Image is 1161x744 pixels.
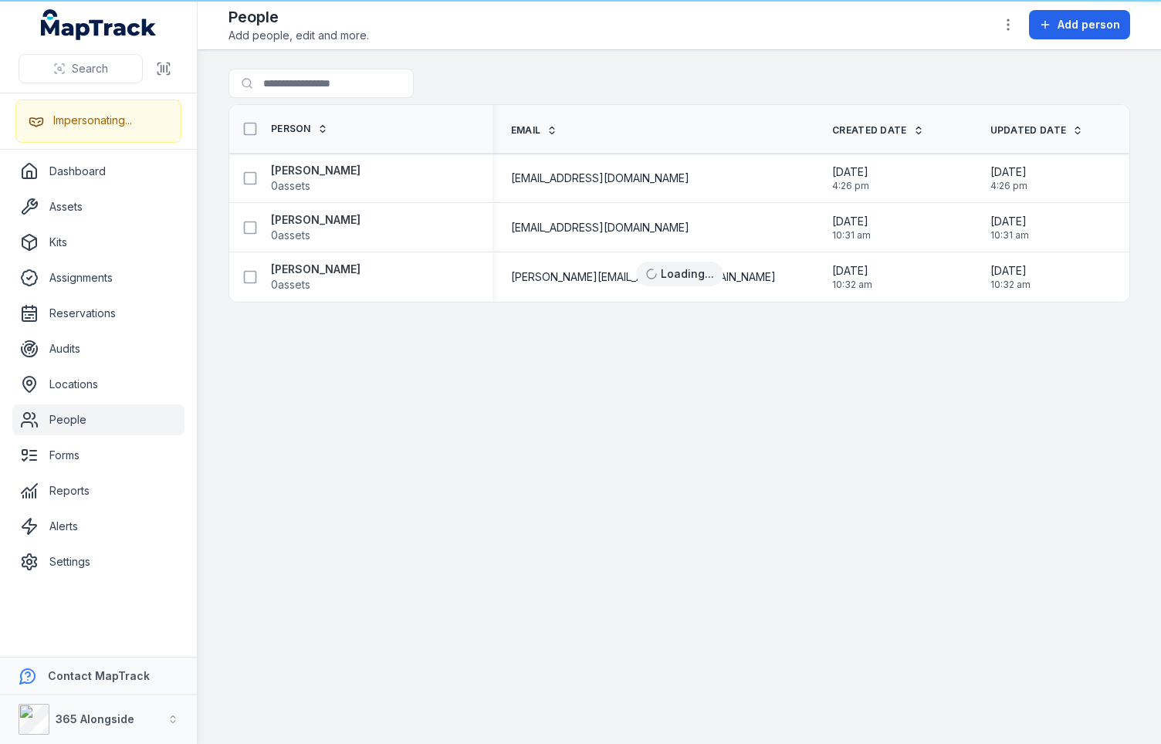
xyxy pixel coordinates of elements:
time: 26/08/2025, 4:26:13 pm [832,164,869,192]
a: Audits [12,333,184,364]
span: Created Date [832,124,907,137]
span: [DATE] [832,263,872,279]
a: Reservations [12,298,184,329]
a: [PERSON_NAME]0assets [271,163,360,194]
span: Person [271,123,311,135]
strong: 365 Alongside [56,712,134,725]
a: Email [511,124,558,137]
time: 29/08/2025, 10:32:09 am [990,263,1031,291]
span: 10:32 am [990,279,1031,291]
strong: [PERSON_NAME] [271,262,360,277]
span: 10:32 am [832,279,872,291]
a: Settings [12,546,184,577]
a: Assignments [12,262,184,293]
a: [PERSON_NAME]0assets [271,212,360,243]
span: [DATE] [990,214,1029,229]
span: [EMAIL_ADDRESS][DOMAIN_NAME] [511,220,689,235]
time: 29/08/2025, 10:31:57 am [832,214,871,242]
a: Kits [12,227,184,258]
span: 10:31 am [832,229,871,242]
span: 0 assets [271,178,310,194]
span: [DATE] [990,164,1027,180]
strong: [PERSON_NAME] [271,212,360,228]
span: [DATE] [832,214,871,229]
a: Dashboard [12,156,184,187]
span: 4:26 pm [990,180,1027,192]
span: 0 assets [271,277,310,293]
a: [PERSON_NAME]0assets [271,262,360,293]
a: Alerts [12,511,184,542]
span: Email [511,124,541,137]
time: 26/08/2025, 4:26:13 pm [990,164,1027,192]
strong: Contact MapTrack [48,669,150,682]
a: Reports [12,475,184,506]
a: Updated Date [990,124,1084,137]
a: Forms [12,440,184,471]
span: 4:26 pm [832,180,869,192]
span: Add people, edit and more. [228,28,369,43]
button: Add person [1029,10,1130,39]
span: [EMAIL_ADDRESS][DOMAIN_NAME] [511,171,689,186]
span: 0 assets [271,228,310,243]
div: Impersonating... [53,113,132,128]
h2: People [228,6,369,28]
span: 10:31 am [990,229,1029,242]
span: [PERSON_NAME][EMAIL_ADDRESS][DOMAIN_NAME] [511,269,776,285]
a: Person [271,123,328,135]
strong: [PERSON_NAME] [271,163,360,178]
time: 29/08/2025, 10:32:09 am [832,263,872,291]
a: Assets [12,191,184,222]
a: MapTrack [41,9,157,40]
a: Locations [12,369,184,400]
span: Add person [1058,17,1120,32]
span: [DATE] [990,263,1031,279]
span: Updated Date [990,124,1067,137]
span: Search [72,61,108,76]
a: Created Date [832,124,924,137]
span: [DATE] [832,164,869,180]
button: Search [19,54,143,83]
a: People [12,404,184,435]
time: 29/08/2025, 10:31:57 am [990,214,1029,242]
